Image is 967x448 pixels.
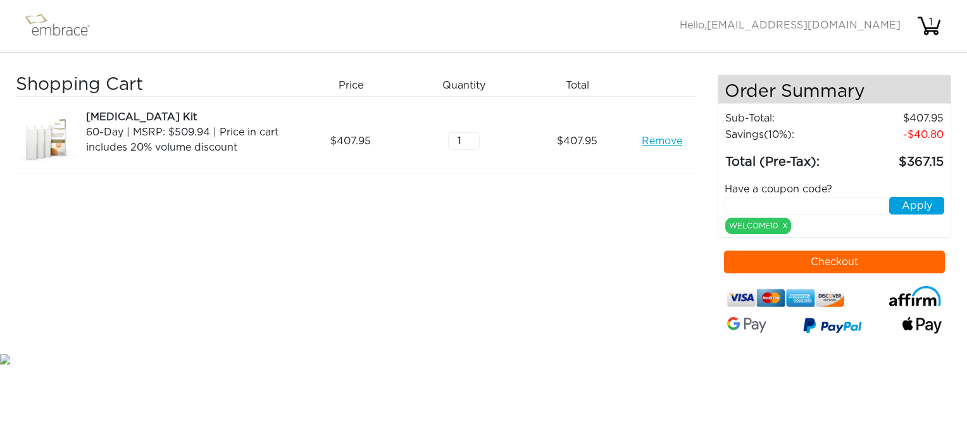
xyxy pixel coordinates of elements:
[442,78,485,93] span: Quantity
[557,134,597,149] span: 407.95
[783,220,787,231] a: x
[889,286,942,307] img: affirm-logo.svg
[680,20,901,30] span: Hello,
[902,317,942,333] img: fullApplePay.png
[299,75,412,96] div: Price
[642,134,682,149] a: Remove
[725,143,845,172] td: Total (Pre-Tax):
[916,20,942,30] a: 1
[845,127,944,143] td: 40.80
[889,197,944,215] button: Apply
[86,109,289,125] div: [MEDICAL_DATA] Kit
[16,109,79,173] img: a09f5d18-8da6-11e7-9c79-02e45ca4b85b.jpeg
[725,110,845,127] td: Sub-Total:
[330,134,371,149] span: 407.95
[725,218,791,234] div: WELCOME10
[916,13,942,39] img: cart
[727,286,845,310] img: credit-cards.png
[727,317,766,333] img: Google-Pay-Logo.svg
[16,75,289,96] h3: Shopping Cart
[525,75,639,96] div: Total
[725,127,845,143] td: Savings :
[918,15,944,30] div: 1
[707,20,901,30] span: [EMAIL_ADDRESS][DOMAIN_NAME]
[764,130,792,140] span: (10%)
[724,251,945,273] button: Checkout
[86,125,289,155] div: 60-Day | MSRP: $509.94 | Price in cart includes 20% volume discount
[718,75,951,104] h4: Order Summary
[845,143,944,172] td: 367.15
[803,314,862,339] img: paypal-v3.png
[715,182,954,197] div: Have a coupon code?
[22,10,104,42] img: logo.png
[845,110,944,127] td: 407.95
